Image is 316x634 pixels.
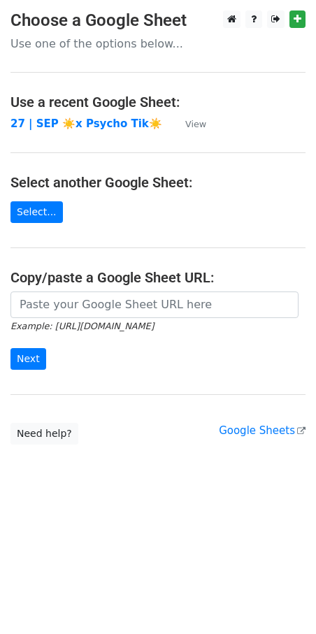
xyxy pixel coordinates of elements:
[10,10,306,31] h3: Choose a Google Sheet
[10,94,306,110] h4: Use a recent Google Sheet:
[219,424,306,437] a: Google Sheets
[10,117,162,130] a: 27 | SEP ☀️x Psycho Tik☀️
[171,117,206,130] a: View
[10,321,154,331] small: Example: [URL][DOMAIN_NAME]
[10,201,63,223] a: Select...
[10,269,306,286] h4: Copy/paste a Google Sheet URL:
[10,36,306,51] p: Use one of the options below...
[10,423,78,445] a: Need help?
[10,291,299,318] input: Paste your Google Sheet URL here
[10,174,306,191] h4: Select another Google Sheet:
[185,119,206,129] small: View
[10,348,46,370] input: Next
